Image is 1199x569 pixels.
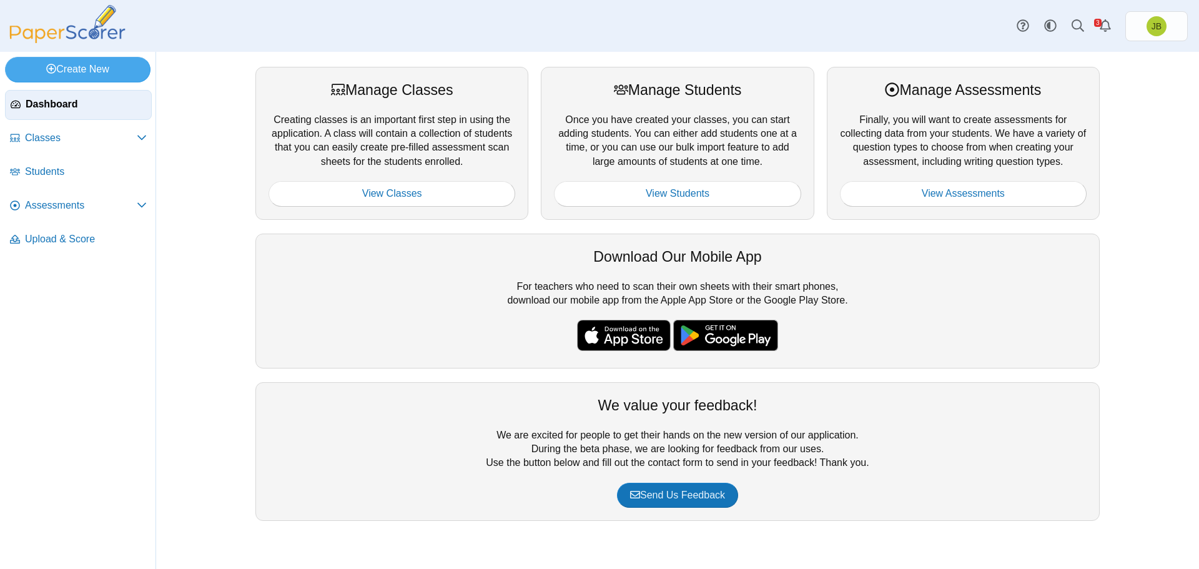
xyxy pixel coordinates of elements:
[554,80,801,100] div: Manage Students
[840,80,1087,100] div: Manage Assessments
[255,382,1100,521] div: We are excited for people to get their hands on the new version of our application. During the be...
[577,320,671,351] img: apple-store-badge.svg
[255,234,1100,369] div: For teachers who need to scan their own sheets with their smart phones, download our mobile app f...
[541,67,814,219] div: Once you have created your classes, you can start adding students. You can either add students on...
[25,199,137,212] span: Assessments
[25,165,147,179] span: Students
[5,124,152,154] a: Classes
[827,67,1100,219] div: Finally, you will want to create assessments for collecting data from your students. We have a va...
[630,490,725,500] span: Send Us Feedback
[840,181,1087,206] a: View Assessments
[269,181,515,206] a: View Classes
[1125,11,1188,41] a: Joel Boyd
[25,232,147,246] span: Upload & Score
[255,67,528,219] div: Creating classes is an important first step in using the application. A class will contain a coll...
[5,157,152,187] a: Students
[269,247,1087,267] div: Download Our Mobile App
[1092,12,1119,40] a: Alerts
[26,97,146,111] span: Dashboard
[1152,22,1162,31] span: Joel Boyd
[269,80,515,100] div: Manage Classes
[5,225,152,255] a: Upload & Score
[617,483,738,508] a: Send Us Feedback
[5,34,130,45] a: PaperScorer
[25,131,137,145] span: Classes
[673,320,778,351] img: google-play-badge.png
[5,5,130,43] img: PaperScorer
[5,90,152,120] a: Dashboard
[1147,16,1167,36] span: Joel Boyd
[269,395,1087,415] div: We value your feedback!
[5,191,152,221] a: Assessments
[5,57,150,82] a: Create New
[554,181,801,206] a: View Students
